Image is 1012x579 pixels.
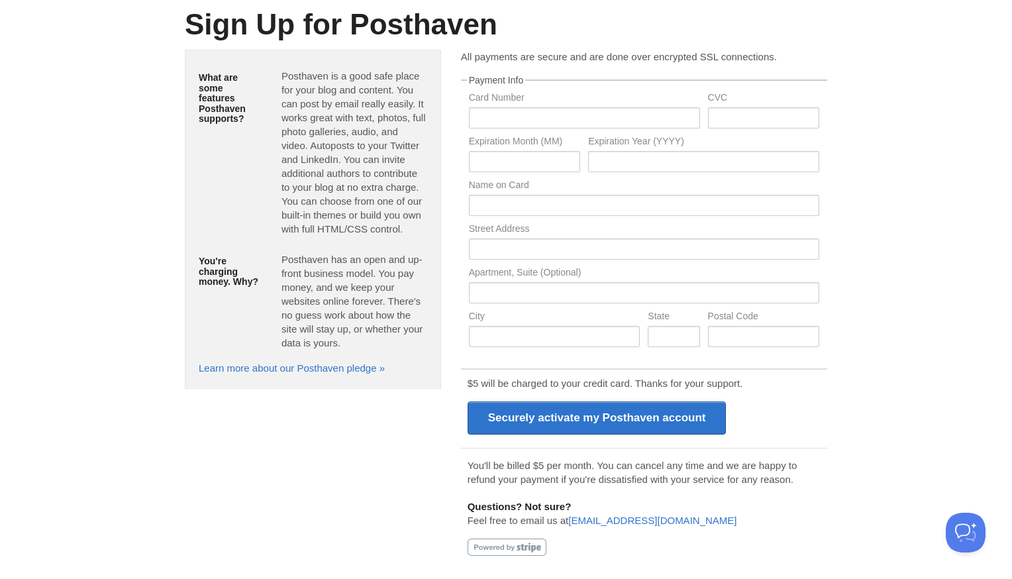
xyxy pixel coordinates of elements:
label: Name on Card [469,180,819,193]
h5: You're charging money. Why? [199,256,262,287]
label: Street Address [469,224,819,237]
h1: Sign Up for Posthaven [185,9,827,40]
label: City [469,311,640,324]
label: Expiration Year (YYYY) [588,136,819,149]
p: Posthaven has an open and up-front business model. You pay money, and we keep your websites onlin... [281,252,427,350]
label: Apartment, Suite (Optional) [469,268,819,280]
p: $5 will be charged to your credit card. Thanks for your support. [468,376,821,390]
a: Learn more about our Posthaven pledge » [199,362,385,374]
p: All payments are secure and are done over encrypted SSL connections. [461,50,827,64]
label: Expiration Month (MM) [469,136,580,149]
label: Card Number [469,93,700,105]
label: State [648,311,699,324]
legend: Payment Info [467,76,526,85]
iframe: Help Scout Beacon - Open [946,513,986,553]
b: Questions? Not sure? [468,501,572,512]
label: Postal Code [708,311,819,324]
label: CVC [708,93,819,105]
p: Feel free to email us at [468,500,821,527]
input: Securely activate my Posthaven account [468,401,727,435]
a: [EMAIL_ADDRESS][DOMAIN_NAME] [568,515,736,526]
p: You'll be billed $5 per month. You can cancel any time and we are happy to refund your payment if... [468,458,821,486]
h5: What are some features Posthaven supports? [199,73,262,124]
p: Posthaven is a good safe place for your blog and content. You can post by email really easily. It... [281,69,427,236]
